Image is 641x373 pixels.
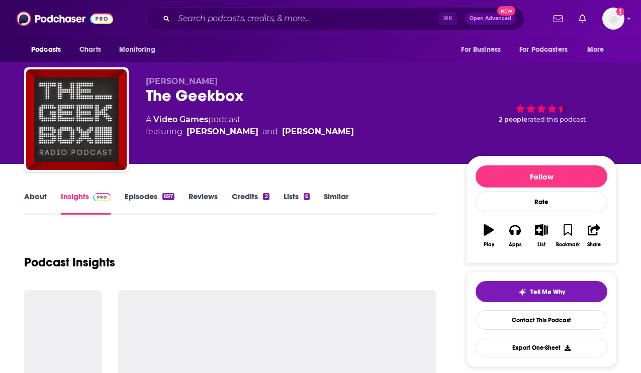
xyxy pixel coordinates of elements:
span: New [497,6,515,16]
span: For Business [461,43,501,57]
span: Open Advanced [470,16,511,21]
button: open menu [580,40,617,59]
button: Play [476,218,502,254]
div: Search podcasts, credits, & more... [146,7,524,30]
span: 2 people [499,116,527,123]
div: 6 [304,193,310,200]
button: Apps [502,218,528,254]
div: Apps [509,242,522,248]
div: 2 [263,193,269,200]
span: [PERSON_NAME] [146,76,218,86]
div: Share [587,242,601,248]
button: Export One-Sheet [476,338,607,357]
a: Credits2 [232,192,269,215]
span: Charts [79,43,101,57]
button: open menu [24,40,74,59]
span: and [262,126,278,138]
a: Charts [73,40,107,59]
button: Bookmark [555,218,581,254]
span: Monitoring [119,43,155,57]
a: Video Games [153,115,208,124]
a: [PERSON_NAME] [282,126,354,138]
img: Podchaser - Follow, Share and Rate Podcasts [17,9,113,28]
button: open menu [513,40,582,59]
a: Contact This Podcast [476,310,607,330]
button: Follow [476,165,607,188]
span: Tell Me Why [530,288,565,296]
img: User Profile [602,8,624,30]
button: tell me why sparkleTell Me Why [476,281,607,302]
button: List [528,218,555,254]
button: open menu [112,40,168,59]
span: featuring [146,126,354,138]
a: InsightsPodchaser Pro [61,192,111,215]
img: tell me why sparkle [518,288,526,296]
span: For Podcasters [519,43,568,57]
h1: Podcast Insights [24,255,115,270]
span: rated this podcast [527,116,586,123]
a: Lists6 [284,192,310,215]
input: Search podcasts, credits, & more... [174,11,438,27]
div: Play [484,242,494,248]
a: [PERSON_NAME] [187,126,258,138]
button: Show profile menu [602,8,624,30]
span: More [587,43,604,57]
span: ⌘ K [438,12,457,25]
a: Show notifications dropdown [575,10,590,27]
span: Podcasts [31,43,61,57]
div: 2 peoplerated this podcast [466,76,617,139]
span: Logged in as riley.davis [602,8,624,30]
button: Share [581,218,607,254]
div: Bookmark [556,242,580,248]
svg: Add a profile image [616,8,624,16]
button: Open AdvancedNew [465,13,516,25]
a: About [24,192,47,215]
button: open menu [454,40,513,59]
div: A podcast [146,114,354,138]
a: Reviews [189,192,218,215]
img: Podchaser Pro [93,193,111,201]
img: The Geekbox [26,69,127,170]
a: Similar [324,192,348,215]
a: Show notifications dropdown [550,10,567,27]
div: List [537,242,545,248]
a: Episodes697 [125,192,174,215]
div: Rate [476,192,607,212]
div: 697 [162,193,174,200]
